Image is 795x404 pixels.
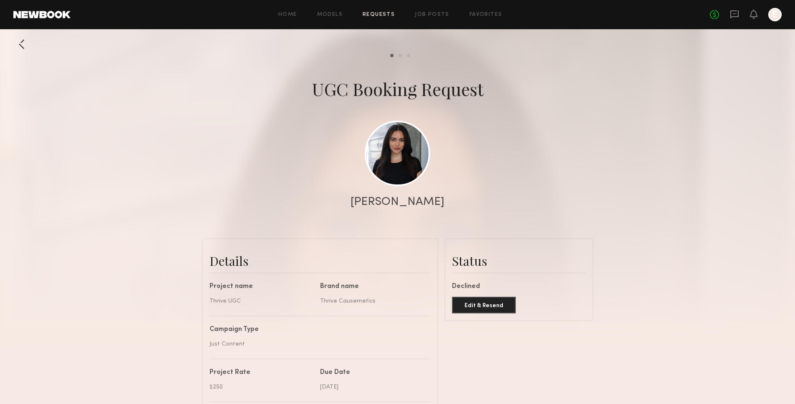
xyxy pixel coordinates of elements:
div: Details [209,252,431,269]
div: $250 [209,383,314,391]
a: Models [317,12,343,18]
div: Due Date [320,369,424,376]
div: [PERSON_NAME] [351,196,444,208]
a: E [768,8,782,21]
a: Requests [363,12,395,18]
a: Job Posts [415,12,449,18]
div: Project Rate [209,369,314,376]
div: [DATE] [320,383,424,391]
a: Home [278,12,297,18]
div: Status [452,252,586,269]
a: Favorites [469,12,502,18]
div: Thrive UGC [209,297,314,306]
div: Just Content [209,340,424,348]
div: Thrive Causemetics [320,297,424,306]
div: UGC Booking Request [312,77,484,101]
div: Campaign Type [209,326,424,333]
div: Declined [452,283,586,290]
button: Edit & Resend [452,297,516,313]
div: Project name [209,283,314,290]
div: Brand name [320,283,424,290]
